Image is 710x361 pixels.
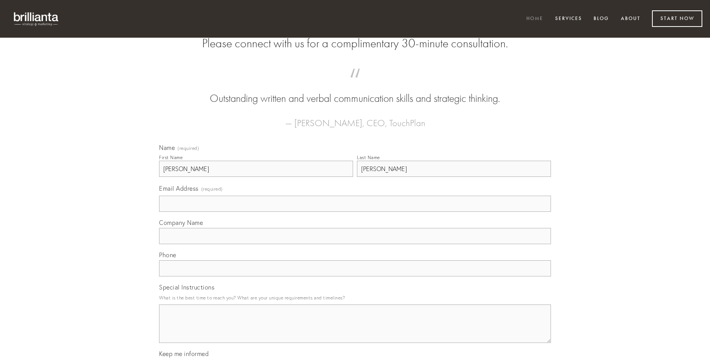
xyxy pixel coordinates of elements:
[159,293,551,303] p: What is the best time to reach you? What are your unique requirements and timelines?
[171,76,539,106] blockquote: Outstanding written and verbal communication skills and strategic thinking.
[171,76,539,91] span: “
[201,184,223,194] span: (required)
[159,185,199,192] span: Email Address
[159,283,214,291] span: Special Instructions
[159,251,176,259] span: Phone
[652,10,702,27] a: Start Now
[550,13,587,25] a: Services
[159,350,209,358] span: Keep me informed
[159,36,551,51] h2: Please connect with us for a complimentary 30-minute consultation.
[171,106,539,131] figcaption: — [PERSON_NAME], CEO, TouchPlan
[589,13,614,25] a: Blog
[177,146,199,151] span: (required)
[159,144,175,151] span: Name
[357,155,380,160] div: Last Name
[159,219,203,226] span: Company Name
[159,155,182,160] div: First Name
[8,8,65,30] img: brillianta - research, strategy, marketing
[616,13,645,25] a: About
[521,13,548,25] a: Home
